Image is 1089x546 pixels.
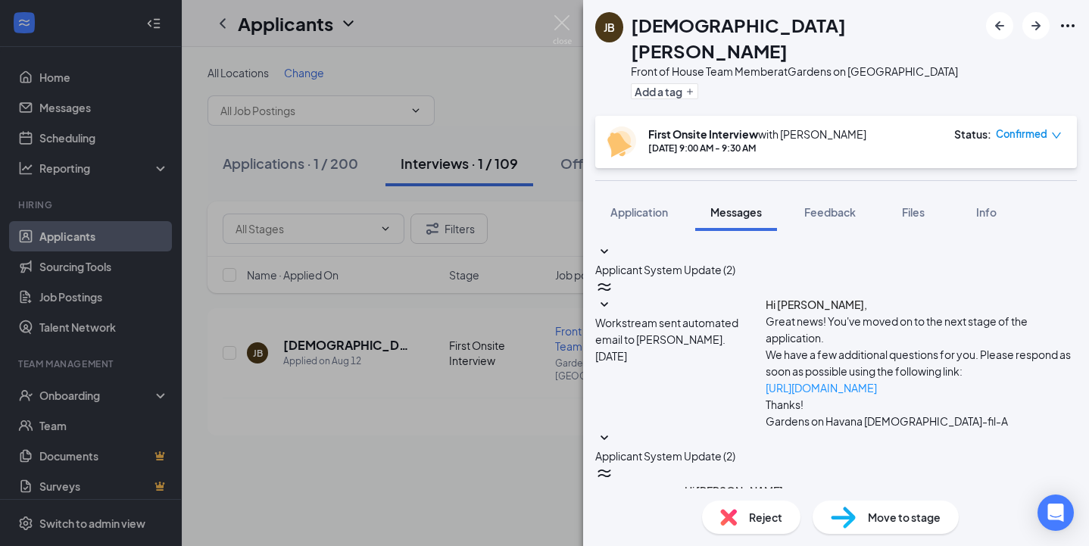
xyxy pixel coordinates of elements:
span: Application [610,205,668,219]
span: Reject [749,509,782,526]
div: Open Intercom Messenger [1038,495,1074,531]
button: PlusAdd a tag [631,83,698,99]
span: Feedback [804,205,856,219]
svg: SmallChevronDown [595,296,613,314]
b: First Onsite Interview [648,127,758,141]
span: Files [902,205,925,219]
span: [DATE] [595,348,627,364]
button: ArrowRight [1022,12,1050,39]
div: [DATE] 9:00 AM - 9:30 AM [648,142,866,154]
div: with [PERSON_NAME] [648,126,866,142]
svg: ArrowLeftNew [991,17,1009,35]
span: Applicant System Update (2) [595,449,735,463]
div: Status : [954,126,991,142]
svg: Ellipses [1059,17,1077,35]
span: Workstream sent automated email to [PERSON_NAME]. [595,316,738,346]
div: JB [604,20,615,35]
h1: [DEMOGRAPHIC_DATA][PERSON_NAME] [631,12,978,64]
a: [URL][DOMAIN_NAME] [766,381,877,395]
p: Great news! You've moved on to the next stage of the application. [766,313,1077,346]
span: Messages [710,205,762,219]
span: Info [976,205,997,219]
p: Thanks! [766,396,1077,413]
svg: WorkstreamLogo [595,464,613,482]
svg: SmallChevronDown [595,429,613,448]
div: Front of House Team Member at Gardens on [GEOGRAPHIC_DATA] [631,64,978,79]
button: SmallChevronDownApplicant System Update (2) [595,243,735,278]
svg: ArrowRight [1027,17,1045,35]
svg: SmallChevronDown [595,243,613,261]
h4: Hi [PERSON_NAME], [766,296,1077,313]
h4: Hi [PERSON_NAME], [685,482,1077,499]
p: We have a few additional questions for you. Please respond as soon as possible using the followin... [766,346,1077,379]
button: SmallChevronDownApplicant System Update (2) [595,429,735,464]
span: Move to stage [868,509,941,526]
span: Confirmed [996,126,1047,142]
svg: WorkstreamLogo [595,278,613,296]
span: Applicant System Update (2) [595,263,735,276]
p: Gardens on Havana [DEMOGRAPHIC_DATA]-fil-A [766,413,1077,429]
button: ArrowLeftNew [986,12,1013,39]
svg: Plus [685,87,694,96]
span: down [1051,130,1062,141]
svg: SmallChevronDown [595,482,613,501]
